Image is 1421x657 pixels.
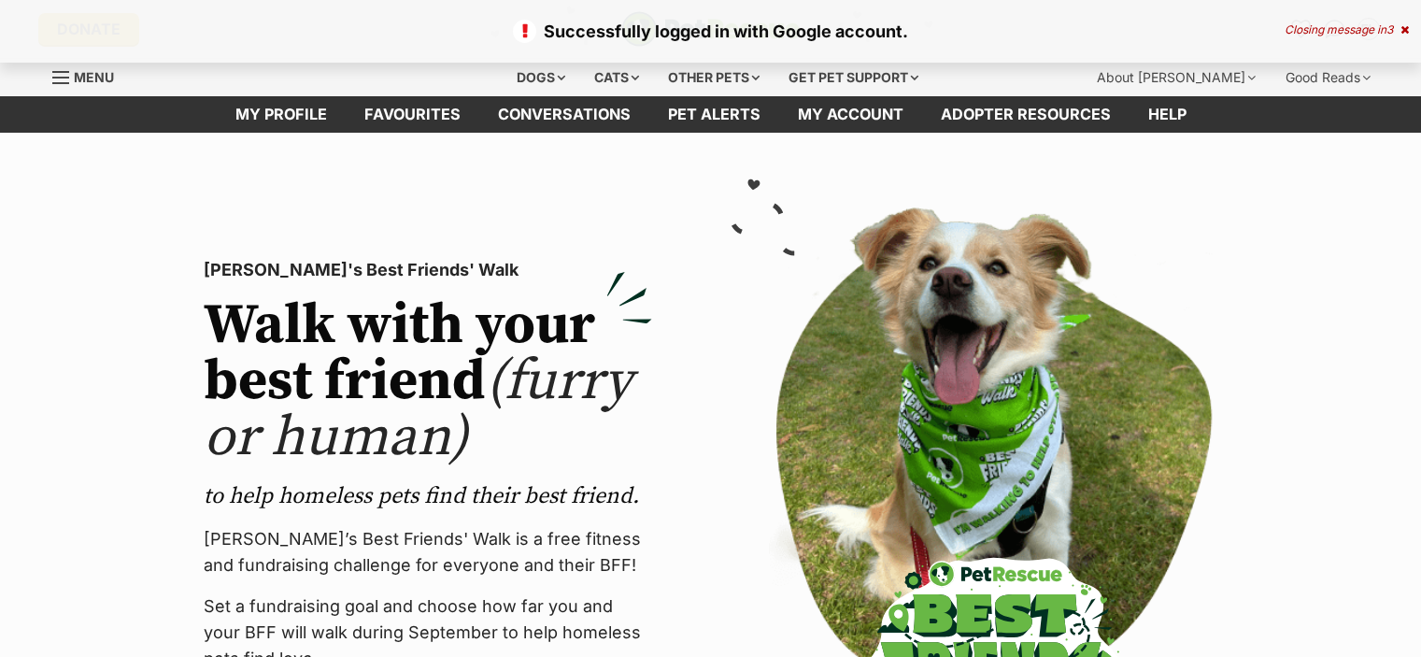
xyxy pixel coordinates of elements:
[74,69,114,85] span: Menu
[581,59,652,96] div: Cats
[204,526,652,578] p: [PERSON_NAME]’s Best Friends' Walk is a free fitness and fundraising challenge for everyone and t...
[204,298,652,466] h2: Walk with your best friend
[922,96,1130,133] a: Adopter resources
[504,59,578,96] div: Dogs
[204,257,652,283] p: [PERSON_NAME]'s Best Friends' Walk
[649,96,779,133] a: Pet alerts
[1084,59,1269,96] div: About [PERSON_NAME]
[779,96,922,133] a: My account
[217,96,346,133] a: My profile
[204,481,652,511] p: to help homeless pets find their best friend.
[1272,59,1384,96] div: Good Reads
[204,347,632,473] span: (furry or human)
[655,59,773,96] div: Other pets
[346,96,479,133] a: Favourites
[775,59,931,96] div: Get pet support
[479,96,649,133] a: conversations
[1130,96,1205,133] a: Help
[52,59,127,93] a: Menu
